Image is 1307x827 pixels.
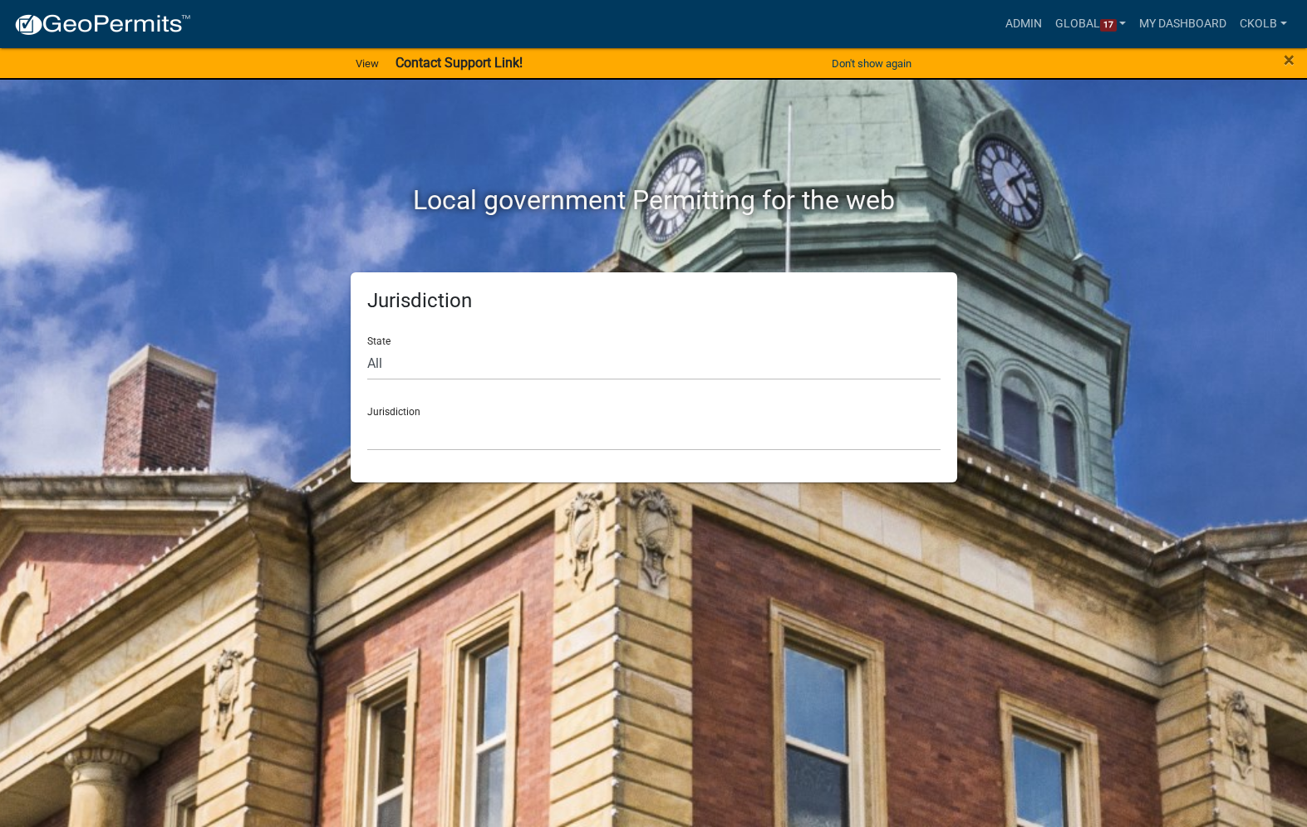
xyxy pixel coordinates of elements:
button: Close [1284,50,1295,70]
a: ckolb [1233,8,1294,40]
button: Don't show again [825,50,918,77]
span: × [1284,48,1295,71]
h2: Local government Permitting for the web [193,184,1115,216]
a: View [349,50,386,77]
span: 17 [1100,19,1117,32]
a: Global17 [1049,8,1133,40]
strong: Contact Support Link! [396,55,523,71]
a: Admin [999,8,1049,40]
a: My Dashboard [1133,8,1233,40]
h5: Jurisdiction [367,289,941,313]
